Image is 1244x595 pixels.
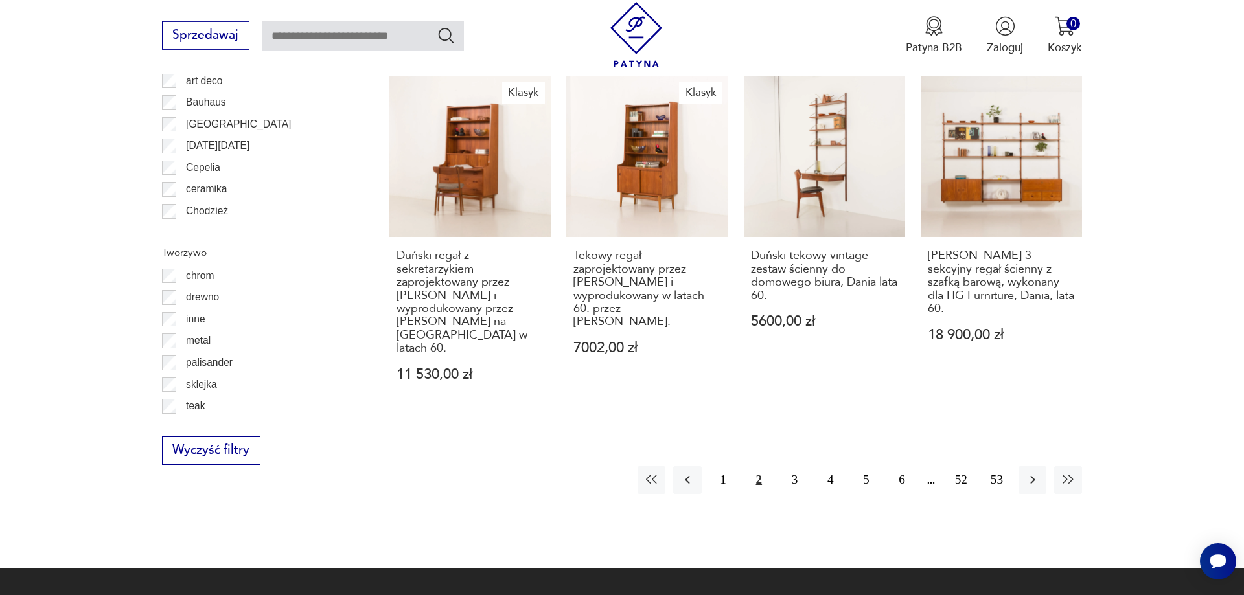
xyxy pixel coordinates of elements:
p: Zaloguj [987,40,1023,55]
img: Patyna - sklep z meblami i dekoracjami vintage [604,2,669,67]
p: Tworzywo [162,244,352,261]
button: Wyczyść filtry [162,436,260,465]
button: Sprzedawaj [162,21,249,50]
p: 5600,00 zł [751,315,899,328]
p: chrom [186,267,214,284]
button: 6 [888,466,916,494]
iframe: Smartsupp widget button [1200,543,1236,579]
button: 5 [852,466,880,494]
p: Ćmielów [186,225,225,241]
button: 53 [983,466,1011,494]
button: Zaloguj [987,16,1023,55]
p: Cepelia [186,159,220,176]
p: metal [186,332,211,349]
h3: Duński tekowy vintage zestaw ścienny do domowego biura, Dania lata 60. [751,249,899,302]
p: [GEOGRAPHIC_DATA] [186,116,291,133]
p: inne [186,311,205,328]
h3: [PERSON_NAME] 3 sekcyjny regał ścienny z szafką barową, wykonany dla HG Furniture, Dania, lata 60. [928,249,1076,315]
button: 3 [781,466,809,494]
a: KlasykTekowy regał zaprojektowany przez Johannesa Sortha i wyprodukowany w latach 60. przez Nexo ... [566,76,728,412]
img: Ikona medalu [924,16,944,36]
p: Koszyk [1048,40,1082,55]
p: palisander [186,354,233,371]
button: Patyna B2B [906,16,962,55]
a: KlasykDuński regał z sekretarzykiem zaprojektowany przez Johannesa Sortha i wyprodukowany przez N... [389,76,551,412]
img: Ikona koszyka [1055,16,1075,36]
h3: Duński regał z sekretarzykiem zaprojektowany przez [PERSON_NAME] i wyprodukowany przez [PERSON_NA... [397,249,544,355]
p: Chodzież [186,203,228,219]
p: 7002,00 zł [573,341,721,355]
p: sklejka [186,376,217,393]
p: drewno [186,289,219,306]
p: ceramika [186,181,227,197]
p: Patyna B2B [906,40,962,55]
a: Sprzedawaj [162,31,249,41]
div: 0 [1066,17,1080,30]
a: Ikona medaluPatyna B2B [906,16,962,55]
button: 4 [816,466,844,494]
p: Bauhaus [186,94,226,111]
p: tworzywo sztuczne [186,420,271,436]
h3: Tekowy regał zaprojektowany przez [PERSON_NAME] i wyprodukowany w latach 60. przez [PERSON_NAME]. [573,249,721,328]
p: 18 900,00 zł [928,328,1076,342]
button: 52 [947,466,975,494]
p: art deco [186,73,222,89]
button: 0Koszyk [1048,16,1082,55]
a: Duński tekowy vintage zestaw ścienny do domowego biura, Dania lata 60.Duński tekowy vintage zesta... [744,76,905,412]
a: Hansen&Guldborg 3 sekcyjny regał ścienny z szafką barową, wykonany dla HG Furniture, Dania, lata ... [921,76,1082,412]
button: Szukaj [437,26,455,45]
button: 2 [745,466,773,494]
p: teak [186,398,205,414]
button: 1 [709,466,737,494]
img: Ikonka użytkownika [995,16,1015,36]
p: [DATE][DATE] [186,137,249,154]
p: 11 530,00 zł [397,368,544,381]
